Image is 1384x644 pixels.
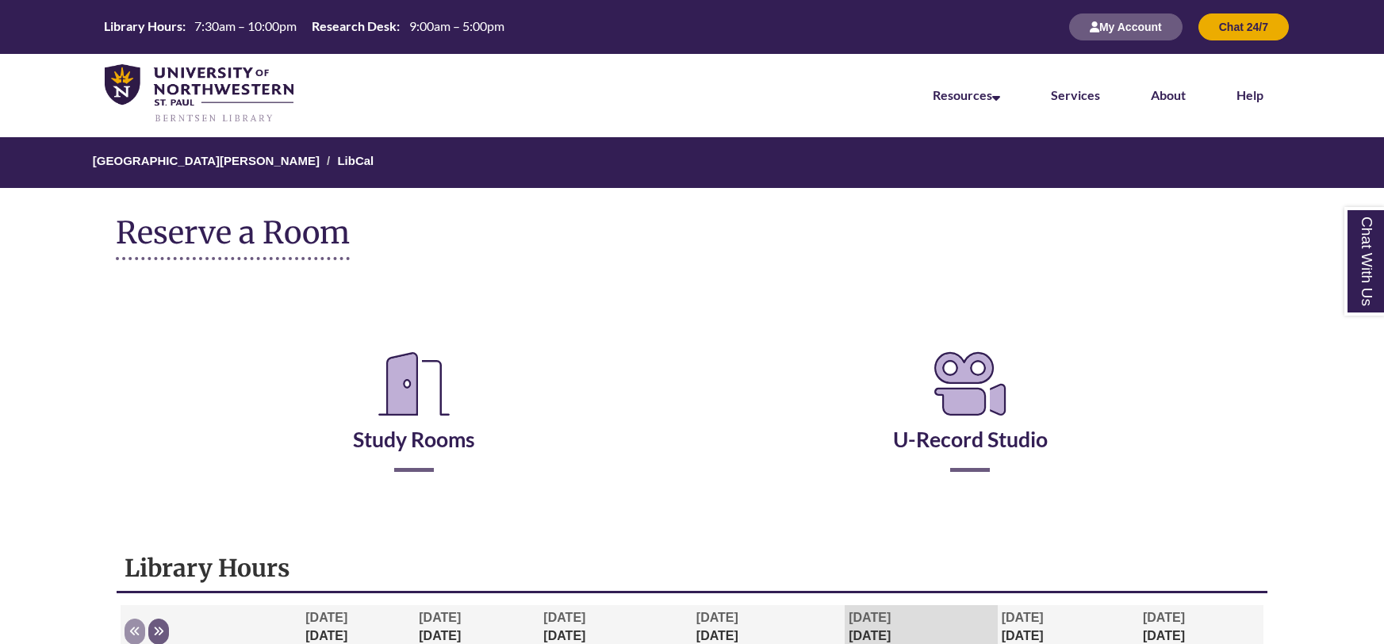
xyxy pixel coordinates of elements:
span: [DATE] [419,611,461,624]
span: 9:00am – 5:00pm [409,18,504,33]
button: Chat 24/7 [1198,13,1289,40]
div: Reserve a Room [116,300,1268,519]
span: [DATE] [696,611,738,624]
a: Services [1051,87,1100,102]
button: My Account [1069,13,1183,40]
span: [DATE] [543,611,585,624]
h1: Library Hours [125,553,1259,583]
table: Hours Today [98,17,510,35]
a: LibCal [337,154,374,167]
nav: Breadcrumb [116,137,1268,188]
th: Research Desk: [305,17,402,35]
span: [DATE] [849,611,891,624]
a: Hours Today [98,17,510,36]
span: 7:30am – 10:00pm [194,18,297,33]
a: Study Rooms [353,387,475,452]
a: Resources [933,87,1000,102]
a: [GEOGRAPHIC_DATA][PERSON_NAME] [93,154,320,167]
a: Help [1236,87,1263,102]
a: My Account [1069,20,1183,33]
img: UNWSP Library Logo [105,64,293,124]
th: Library Hours: [98,17,188,35]
a: U-Record Studio [893,387,1048,452]
span: [DATE] [1002,611,1044,624]
span: [DATE] [1143,611,1185,624]
h1: Reserve a Room [116,216,350,260]
a: Chat 24/7 [1198,20,1289,33]
span: [DATE] [305,611,347,624]
a: About [1151,87,1186,102]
